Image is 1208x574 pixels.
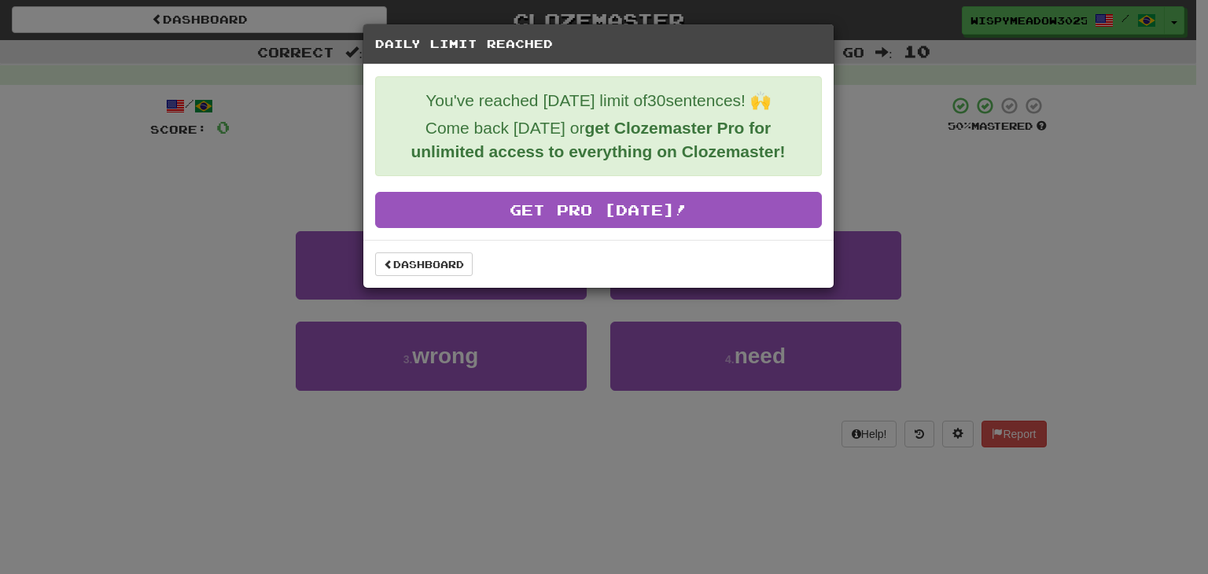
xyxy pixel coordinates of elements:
a: Get Pro [DATE]! [375,192,822,228]
h5: Daily Limit Reached [375,36,822,52]
a: Dashboard [375,252,473,276]
p: You've reached [DATE] limit of 30 sentences! 🙌 [388,89,809,112]
strong: get Clozemaster Pro for unlimited access to everything on Clozemaster! [411,119,785,160]
p: Come back [DATE] or [388,116,809,164]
